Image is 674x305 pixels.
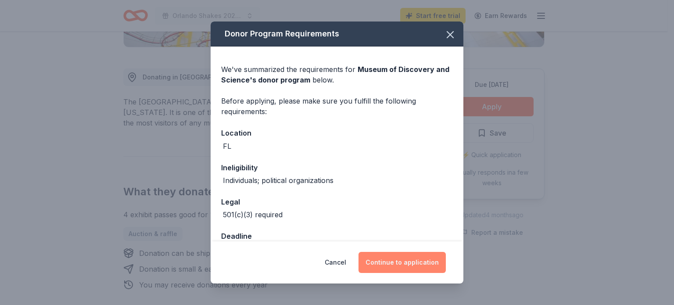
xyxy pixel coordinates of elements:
div: Legal [221,196,453,208]
button: Continue to application [359,252,446,273]
button: Cancel [325,252,346,273]
div: Location [221,127,453,139]
div: We've summarized the requirements for below. [221,64,453,85]
div: Before applying, please make sure you fulfill the following requirements: [221,96,453,117]
div: Ineligibility [221,162,453,173]
div: Donor Program Requirements [211,22,463,47]
div: Deadline [221,230,453,242]
div: FL [223,141,231,151]
div: 501(c)(3) required [223,209,283,220]
div: Individuals; political organizations [223,175,333,186]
